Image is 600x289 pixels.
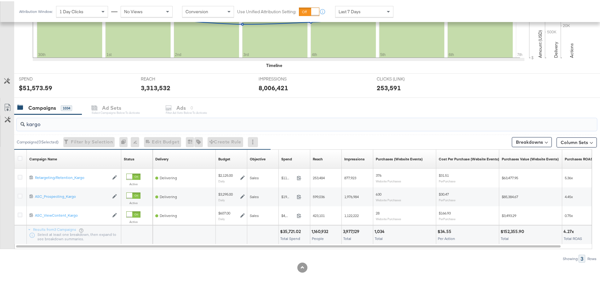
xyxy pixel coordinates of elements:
span: Delivering [160,212,177,217]
span: 28 [376,209,380,214]
span: $4,674.13 [281,212,294,217]
div: $2,125.00 [218,172,233,177]
span: $166.93 [439,209,451,214]
label: Active [126,200,140,204]
text: Amount (USD) [537,29,543,57]
div: Rows [587,255,597,260]
span: $11,847.76 [281,174,294,179]
sub: Daily [218,178,225,182]
sub: Per Purchase [439,178,455,182]
a: Shows the current state of your Ad Campaign. [124,155,134,160]
div: 253,591 [377,82,401,91]
div: 1,160,932 [311,227,330,233]
button: Breakdowns [512,136,552,146]
div: Budget [218,155,230,160]
span: $30.47 [439,191,449,195]
div: 0 [119,136,131,146]
div: $3,295.00 [218,191,233,196]
span: Per Action [438,235,455,240]
span: Total [343,235,351,240]
span: 1 Day Clicks [60,8,83,13]
span: 4.45x [565,193,573,198]
text: Actions [569,42,574,57]
span: No Views [124,8,143,13]
span: Delivering [160,193,177,198]
div: Campaign Name [29,155,57,160]
span: SPEND [19,75,66,81]
div: Campaigns [28,103,56,110]
span: REACH [141,75,188,81]
div: Reach [313,155,323,160]
div: $152,355.90 [500,227,526,233]
span: $31.51 [439,172,449,176]
span: 253,484 [313,174,325,179]
a: ASC_ViewContent_Kargo [35,212,109,217]
span: Sales [250,193,259,198]
span: $19,199.13 [281,193,294,198]
sub: Website Purchases [376,197,401,201]
div: 3,313,532 [141,82,170,91]
span: $63,477.95 [502,174,518,179]
span: Sales [250,174,259,179]
a: The maximum amount you're willing to spend on your ads, on average each day or over the lifetime ... [218,155,230,160]
label: Use Unified Attribution Setting: [237,8,296,14]
div: 1034 [61,104,72,110]
div: Objective [250,155,266,160]
sub: Website Purchases [376,178,401,182]
div: 8,006,421 [259,82,288,91]
div: Cost Per Purchase (Website Events) [439,155,499,160]
div: Purchases Value (Website Events) [502,155,559,160]
button: Column Sets [557,136,597,146]
a: Retargeting/Retention_Kargo [35,174,109,179]
span: 423,101 [313,212,325,217]
a: ASC_Prospecting_Kargo [35,193,109,198]
span: Total [501,235,509,240]
div: $35,721.02 [280,227,303,233]
span: $85,384.67 [502,193,518,198]
a: Your campaign name. [29,155,57,160]
span: Last 7 Days [339,8,361,13]
label: Active [126,181,140,185]
div: 3,977,129 [343,227,361,233]
div: Attribution Window: [19,8,53,13]
a: The number of times your ad was served. On mobile apps an ad is counted as served the first time ... [344,155,365,160]
span: Total Spend [280,235,300,240]
span: CLICKS (LINK) [377,75,424,81]
div: $34.55 [437,227,453,233]
span: $3,493.29 [502,212,516,217]
a: Your campaign's objective. [250,155,266,160]
div: Spend [281,155,292,160]
span: 0.75x [565,212,573,217]
sub: Daily [218,216,225,220]
span: 1,122,222 [344,212,359,217]
span: Total ROAS [564,235,582,240]
span: 630 [376,191,381,195]
span: 1,976,984 [344,193,359,198]
sub: Website Purchases [376,216,401,220]
span: Sales [250,212,259,217]
span: People [312,235,324,240]
span: 877,923 [344,174,356,179]
sub: Per Purchase [439,216,455,220]
text: Delivery [553,41,559,57]
span: 376 [376,172,381,176]
div: Status [124,155,134,160]
div: 1,034 [374,227,386,233]
span: 5.36x [565,174,573,179]
a: The total value of the purchase actions tracked by your Custom Audience pixel on your website aft... [502,155,559,160]
div: $607.00 [218,209,230,214]
label: Active [126,219,140,223]
span: Total [375,235,383,240]
span: Delivering [160,174,177,179]
a: The average cost for each purchase tracked by your Custom Audience pixel on your website after pe... [439,155,499,160]
span: Conversion [186,8,208,13]
input: Search Campaigns by Name, ID or Objective [25,114,544,127]
a: The number of times a purchase was made tracked by your Custom Audience pixel on your website aft... [376,155,423,160]
a: The number of people your ad was served to. [313,155,323,160]
div: 4.27x [563,227,576,233]
div: Purchases (Website Events) [376,155,423,160]
div: $51,573.59 [19,82,52,91]
span: IMPRESSIONS [259,75,306,81]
